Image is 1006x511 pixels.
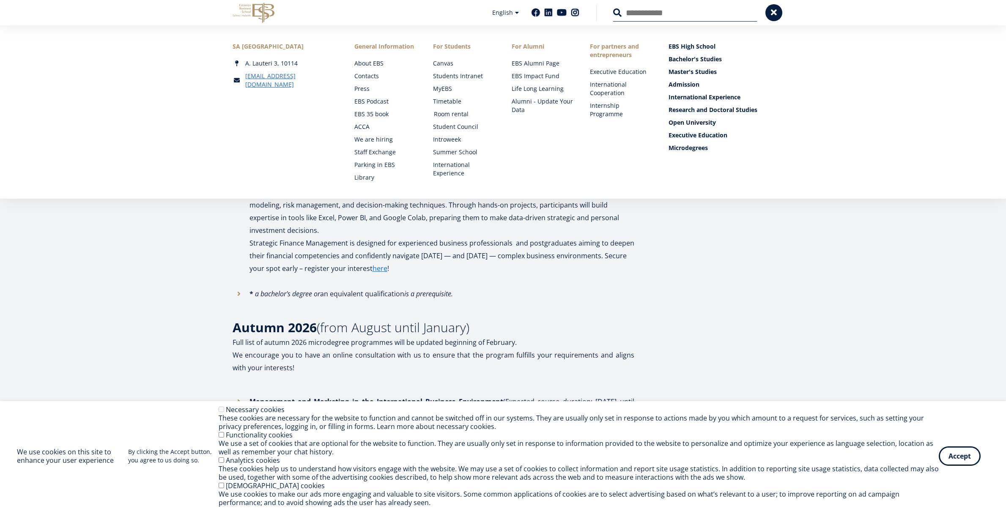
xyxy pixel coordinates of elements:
span: For Alumni [512,42,573,51]
div: These cookies help us to understand how visitors engage with the website. We may use a set of coo... [219,465,939,481]
a: Linkedin [544,8,553,17]
span: For partners and entrepreneurs [590,42,652,59]
h2: We use cookies on this site to enhance your user experience [17,448,128,465]
a: Facebook [532,8,540,17]
a: International Cooperation [590,80,652,97]
a: Alumni - Update Your Data [512,97,573,114]
a: Library [354,173,416,182]
div: We use a set of cookies that are optional for the website to function. They are usually only set ... [219,439,939,456]
strong: Autumn 2026 [233,319,317,336]
a: Press [354,85,416,93]
a: Research and Doctoral Studies [669,106,774,114]
a: Student Council [433,123,495,131]
p: By clicking the Accept button, you agree to us doing so. [128,448,219,465]
a: EBS Alumni Page [512,59,573,68]
a: Internship Programme [590,101,652,118]
p: Strategic Finance Management is designed for experienced business professionals and postgraduates... [249,237,634,275]
a: For Students [433,42,495,51]
a: EBS Podcast [354,97,416,106]
a: Students Intranet [433,72,495,80]
a: Canvas [433,59,495,68]
a: Master's Studies [669,68,774,76]
a: International Experience [669,93,774,101]
a: Timetable [433,97,495,106]
a: Staff Exchange [354,148,416,156]
a: here [373,262,387,275]
p: an equivalent qualification [249,287,634,313]
a: Bachelor's Studies [669,55,774,63]
a: ACCA [354,123,416,131]
a: Introweek [433,135,495,144]
a: EBS High School [669,42,774,51]
label: Analytics cookies [226,456,280,465]
div: We use cookies to make our ads more engaging and valuable to site visitors. Some common applicati... [219,490,939,507]
a: Microdegrees [669,144,774,152]
a: Open University [669,118,774,127]
a: EBS Impact Fund [512,72,573,80]
em: a bachelor's degree or [255,289,320,298]
div: These cookies are necessary for the website to function and cannot be switched off in our systems... [219,414,939,431]
label: Necessary cookies [226,405,285,414]
a: Executive Education [669,131,774,139]
a: International Experience [433,161,495,178]
a: About EBS [354,59,416,68]
a: EBS 35 book [354,110,416,118]
a: [EMAIL_ADDRESS][DOMAIN_NAME] [245,72,338,89]
em: is a prerequisite. [404,289,453,298]
span: (from August until January) [317,319,469,336]
p: Combining strong financial theory with real-world applications, the program emphasizes data analy... [249,186,634,237]
span: General Information [354,42,416,51]
a: Contacts [354,72,416,80]
a: Parking in EBS [354,161,416,169]
a: We are hiring [354,135,416,144]
a: Room rental [434,110,496,118]
a: MyEBS [433,85,495,93]
div: A. Lauteri 3, 10114 [233,59,338,68]
a: Instagram [571,8,579,17]
a: Admission [669,80,774,89]
strong: Management and Marketing in the International Business Environment [249,397,503,406]
a: Summer School [433,148,495,156]
p: Full list of autumn 2026 microdegree programmes will be updated beginning of February. We encoura... [233,336,634,374]
a: Executive Education [590,68,652,76]
button: Accept [939,446,981,466]
label: [DEMOGRAPHIC_DATA] cookies [226,481,325,490]
div: SA [GEOGRAPHIC_DATA] [233,42,338,51]
a: Youtube [557,8,567,17]
label: Functionality cookies [226,430,293,440]
a: Life Long Learning [512,85,573,93]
